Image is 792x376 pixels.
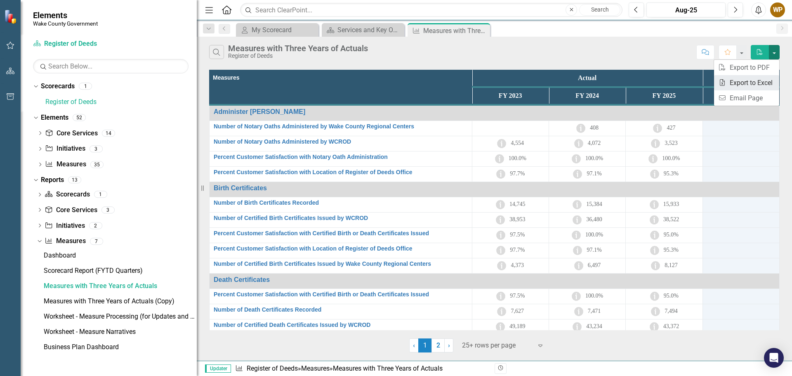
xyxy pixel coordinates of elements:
img: Information Only [653,123,662,133]
div: Dashboard [44,252,197,259]
span: ‹ [413,341,415,349]
div: 14 [102,130,115,137]
a: Core Services [45,129,97,138]
span: 6,497 [588,262,601,268]
a: Number of Certified Birth Certificates Issued by WCROD [214,215,468,221]
span: 97.5% [510,232,525,238]
div: Business Plan Dashboard [44,343,197,351]
div: Register of Deeds [228,53,368,59]
a: Measures [45,236,85,246]
img: Information Only [496,169,506,179]
div: 7 [90,238,103,245]
a: Register of Deeds [45,97,197,107]
a: Initiatives [45,144,85,154]
a: Core Services [45,206,97,215]
a: Number of Certified Death Certificates Issued by WCROD [214,322,468,328]
small: Wake County Government [33,20,98,27]
div: Aug-25 [649,5,723,15]
span: 97.1% [587,170,601,177]
img: Information Only [571,230,581,240]
span: 408 [590,125,599,131]
a: Worksheet - Measure Processing (for Updates and PB Transfers) [42,310,197,323]
span: 7,471 [588,308,601,314]
input: Search Below... [33,59,189,73]
a: Services and Key Operating Measures [324,25,402,35]
span: 15,384 [586,201,602,207]
a: Scorecard Report (FYTD Quarters) [42,264,197,277]
a: Worksheet - Measure Narratives [42,325,197,338]
span: 95.0% [664,232,679,238]
span: 15,933 [663,201,679,207]
a: Initiatives [45,221,85,231]
div: Services and Key Operating Measures [337,25,402,35]
span: 36,480 [586,216,602,222]
div: » » [235,364,488,374]
span: 95.3% [664,170,679,177]
div: Worksheet - Measure Processing (for Updates and PB Transfers) [44,313,197,320]
a: Scorecards [41,82,75,91]
span: Search [591,6,609,13]
span: 8,127 [665,262,678,268]
span: 100.0% [585,232,603,238]
span: 3,523 [665,140,678,146]
img: Information Only [650,291,660,301]
div: My Scorecard [252,25,316,35]
img: Information Only [571,291,581,301]
div: Measures with Three Years of Actuals [228,44,368,53]
a: Dashboard [42,249,197,262]
div: Measures with Three Years of Actuals (Copy) [44,298,197,305]
a: Measures [45,160,86,169]
div: 35 [90,161,104,168]
img: Information Only [497,139,507,149]
img: Information Only [650,230,660,240]
span: 95.0% [664,293,679,299]
a: Death Certificates [214,276,775,284]
a: Reports [41,175,64,185]
span: 43,234 [586,323,602,329]
span: 97.5% [510,293,525,299]
td: Double-Click to Edit Right Click for Context Menu [210,166,472,182]
img: Information Only [574,139,584,149]
a: Administer [PERSON_NAME] [214,108,775,116]
img: Information Only [495,200,505,210]
img: Information Only [651,139,660,149]
img: Information Only [497,261,507,271]
img: Information Only [571,154,581,164]
img: Information Only [573,246,582,255]
img: Information Only [495,215,505,225]
span: 38,953 [509,216,526,222]
a: Number of Birth Certificates Recorded [214,200,468,206]
img: Information Only [572,200,582,210]
div: 2 [89,222,102,229]
img: Information Only [649,215,659,225]
td: Double-Click to Edit Right Click for Context Menu [210,121,472,136]
span: 38,522 [663,216,679,222]
div: Scorecard Report (FYTD Quarters) [44,267,197,274]
td: Double-Click to Edit Right Click for Context Menu [210,197,472,212]
img: Information Only [496,246,506,255]
div: 3 [101,206,115,213]
img: Information Only [649,322,659,332]
img: Information Only [650,169,660,179]
a: Birth Certificates [214,184,775,192]
td: Double-Click to Edit Right Click for Context Menu [210,273,780,289]
span: › [448,341,450,349]
img: Information Only [651,261,660,271]
span: 7,494 [665,308,678,314]
div: 1 [79,83,92,90]
img: Information Only [573,169,582,179]
a: Register of Deeds [33,39,136,49]
a: 2 [431,338,445,352]
div: Worksheet - Measure Narratives [44,328,197,336]
img: ClearPoint Strategy [4,9,19,24]
span: 4,554 [511,140,524,146]
img: Information Only [649,200,659,210]
a: Number of Notary Oaths Administered by WCROD [214,139,468,145]
img: Information Only [651,307,660,317]
span: 7,627 [511,308,524,314]
a: Percent Customer Satisfaction with Notary Oath Administration [214,154,468,160]
a: Number of Certified Birth Certificates Issued by Wake County Regional Centers [214,261,468,267]
td: Double-Click to Edit Right Click for Context Menu [210,105,780,121]
a: Export to Excel [714,75,779,90]
span: 97.1% [587,247,601,253]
